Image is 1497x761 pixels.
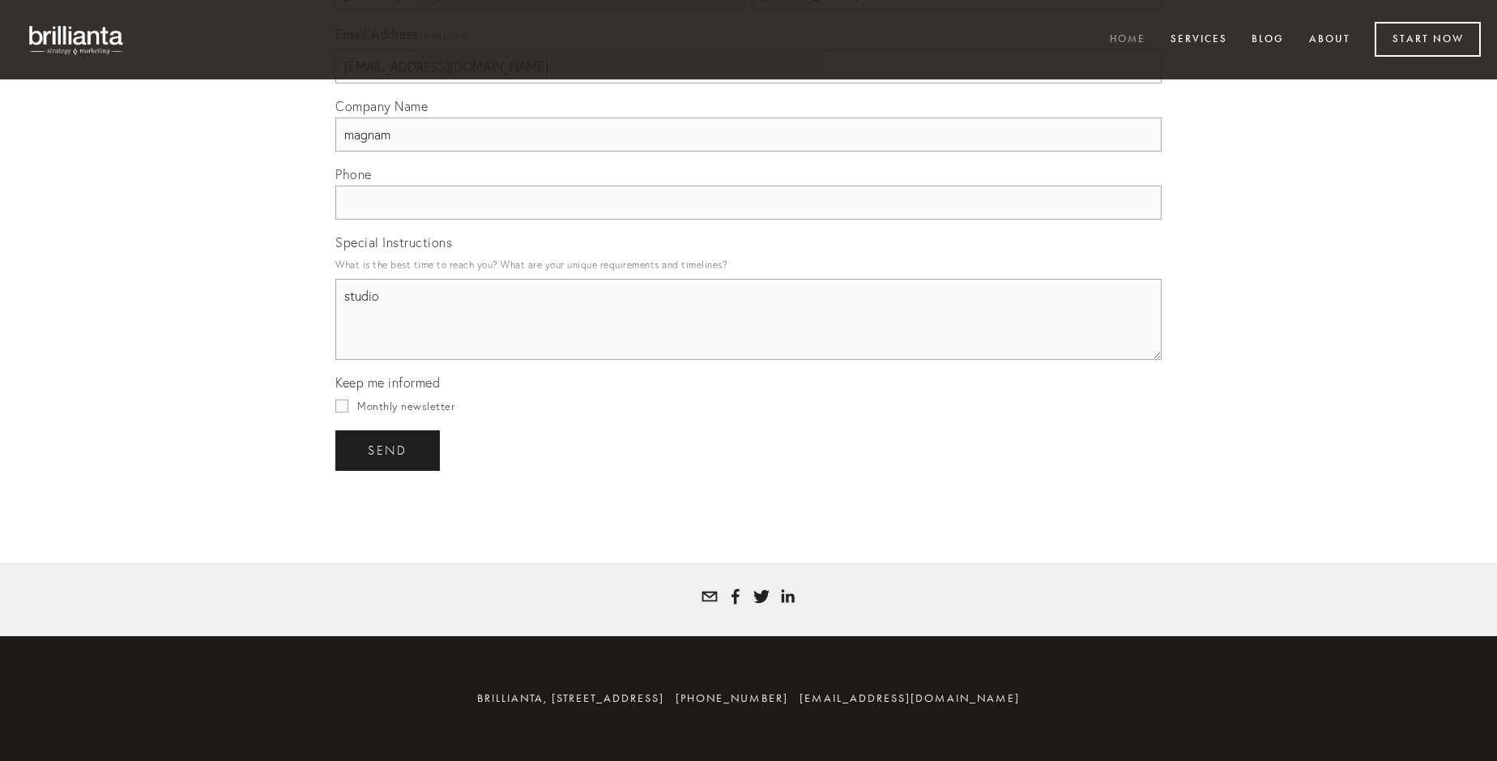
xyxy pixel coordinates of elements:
span: [PHONE_NUMBER] [676,691,788,705]
span: brillianta, [STREET_ADDRESS] [477,691,664,705]
img: brillianta - research, strategy, marketing [16,16,138,63]
span: send [368,443,407,458]
input: Monthly newsletter [335,400,348,413]
textarea: studio [335,279,1162,360]
span: Monthly newsletter [357,400,454,413]
a: Tatyana Bolotnikov White [727,588,744,605]
a: Blog [1241,27,1294,53]
a: [EMAIL_ADDRESS][DOMAIN_NAME] [800,691,1020,705]
a: Services [1160,27,1238,53]
a: Home [1099,27,1156,53]
span: Company Name [335,98,428,114]
a: Start Now [1375,22,1481,57]
p: What is the best time to reach you? What are your unique requirements and timelines? [335,254,1162,276]
span: Phone [335,166,372,182]
a: tatyana@brillianta.com [702,588,718,605]
span: Keep me informed [335,374,440,391]
button: sendsend [335,430,440,471]
a: About [1299,27,1361,53]
span: Special Instructions [335,234,452,250]
a: Tatyana White [753,588,770,605]
a: Tatyana White [779,588,795,605]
